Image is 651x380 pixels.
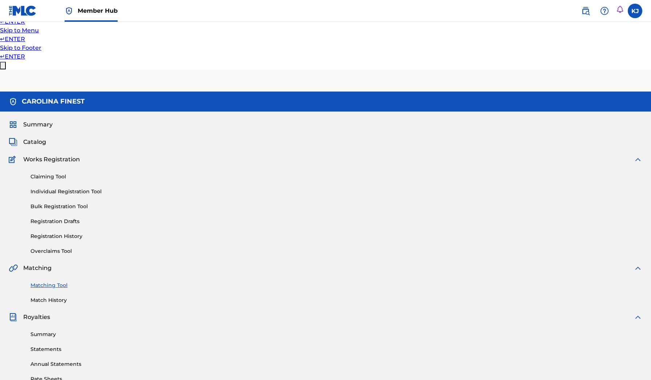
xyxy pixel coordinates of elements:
span: Member Hub [78,7,118,15]
h5: CAROLINA FINEST [22,97,85,106]
a: Matching Tool [30,282,642,289]
a: Annual Statements [30,360,642,368]
img: expand [634,313,642,322]
a: Claiming Tool [30,173,642,181]
img: Summary [9,120,17,129]
img: expand [634,155,642,164]
div: Help [597,4,612,18]
a: Registration History [30,233,642,240]
img: help [600,7,609,15]
a: Summary [30,331,642,338]
a: Registration Drafts [30,218,642,225]
img: Royalties [9,313,17,322]
img: Catalog [9,138,17,146]
img: MLC Logo [9,5,37,16]
span: Matching [23,264,52,272]
a: Bulk Registration Tool [30,203,642,210]
img: Matching [9,264,18,272]
a: CatalogCatalog [9,138,46,146]
span: Catalog [23,138,46,146]
span: Works Registration [23,155,80,164]
img: Top Rightsholder [65,7,73,15]
a: Individual Registration Tool [30,188,642,195]
img: Accounts [9,97,17,106]
div: Notifications [616,6,623,16]
div: User Menu [628,4,642,18]
a: Statements [30,345,642,353]
img: search [581,7,590,15]
img: Works Registration [9,155,18,164]
span: Summary [23,120,53,129]
span: Royalties [23,313,50,322]
iframe: Resource Center [631,256,651,316]
a: SummarySummary [9,120,53,129]
a: Overclaims Tool [30,247,642,255]
a: Match History [30,296,642,304]
a: Public Search [578,4,593,18]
